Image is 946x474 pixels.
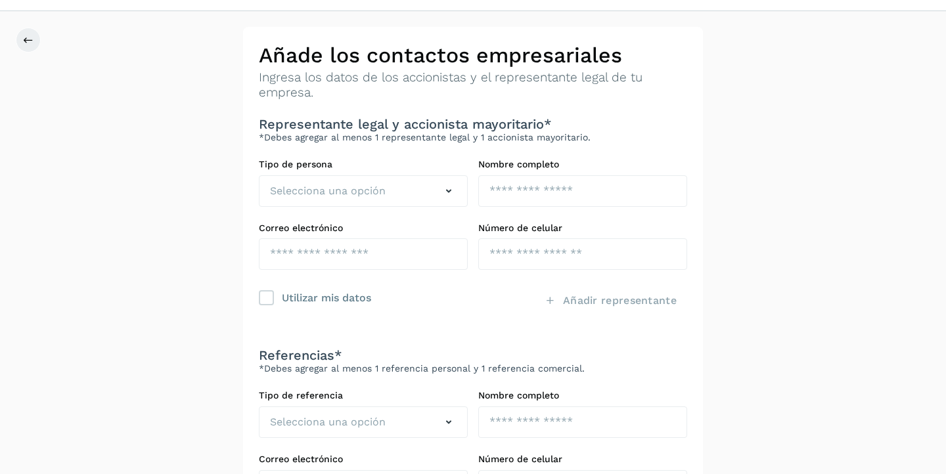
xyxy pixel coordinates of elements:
[478,390,687,401] label: Nombre completo
[478,454,687,465] label: Número de celular
[282,288,371,306] div: Utilizar mis datos
[259,454,468,465] label: Correo electrónico
[478,223,687,234] label: Número de celular
[259,159,468,170] label: Tipo de persona
[563,293,677,308] span: Añadir representante
[259,132,687,143] p: *Debes agregar al menos 1 representante legal y 1 accionista mayoritario.
[259,70,687,100] p: Ingresa los datos de los accionistas y el representante legal de tu empresa.
[259,43,687,68] h2: Añade los contactos empresariales
[259,223,468,234] label: Correo electrónico
[270,183,386,199] span: Selecciona una opción
[534,286,687,316] button: Añadir representante
[259,116,687,132] h3: Representante legal y accionista mayoritario*
[259,390,468,401] label: Tipo de referencia
[259,347,687,363] h3: Referencias*
[478,159,687,170] label: Nombre completo
[259,363,687,374] p: *Debes agregar al menos 1 referencia personal y 1 referencia comercial.
[270,414,386,430] span: Selecciona una opción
